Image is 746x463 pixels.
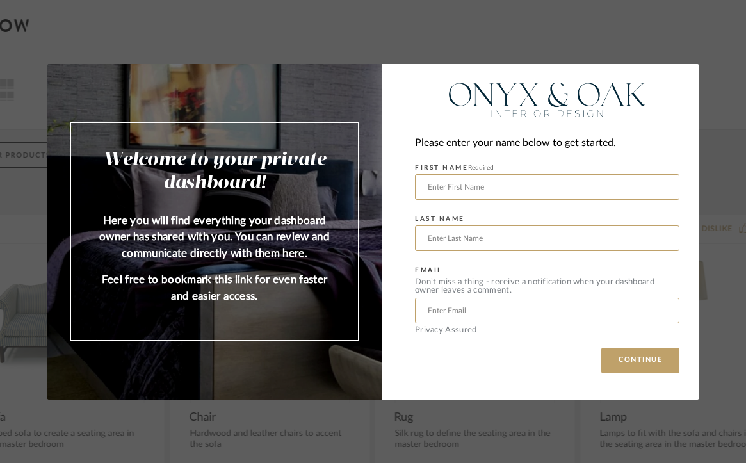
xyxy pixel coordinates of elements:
[415,326,679,334] div: Privacy Assured
[415,164,494,172] label: FIRST NAME
[415,225,679,251] input: Enter Last Name
[601,348,679,373] button: CONTINUE
[415,215,465,223] label: LAST NAME
[97,213,332,262] p: Here you will find everything your dashboard owner has shared with you. You can review and commun...
[97,272,332,304] p: Feel free to bookmark this link for even faster and easier access.
[97,149,332,195] h2: Welcome to your private dashboard!
[468,165,494,171] span: Required
[415,174,679,200] input: Enter First Name
[415,266,442,274] label: EMAIL
[415,278,679,295] div: Don’t miss a thing - receive a notification when your dashboard owner leaves a comment.
[415,298,679,323] input: Enter Email
[415,134,679,152] div: Please enter your name below to get started.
